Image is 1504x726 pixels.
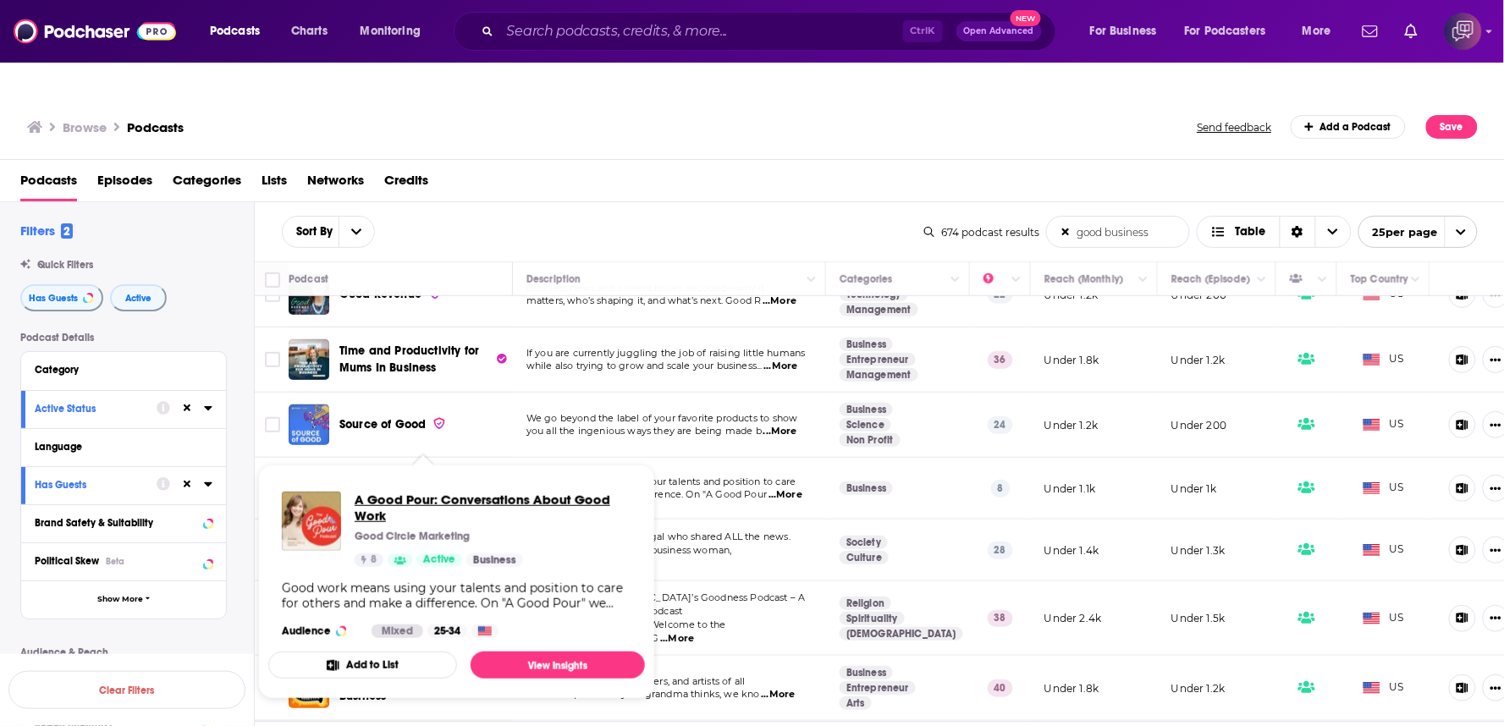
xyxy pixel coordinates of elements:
span: About the [DEMOGRAPHIC_DATA]’s Goodness Podcast – A [DEMOGRAPHIC_DATA] Podcast [526,591,806,617]
h2: Choose View [1197,216,1352,248]
a: Management [840,368,918,382]
span: Source of Good [339,417,426,432]
div: Language [35,441,201,453]
span: US [1364,679,1405,696]
span: Toggle select row [265,287,280,302]
span: For Business [1090,19,1157,43]
p: 24 [988,416,1013,433]
span: while also trying to grow and scale your business... [526,360,763,371]
div: Top Country [1351,269,1408,289]
span: Open Advanced [964,27,1034,36]
p: Good Circle Marketing [355,530,470,543]
button: Has Guests [20,284,103,311]
h3: Audience [282,624,358,638]
button: Column Actions [1133,270,1154,290]
button: Category [35,359,212,380]
a: [DEMOGRAPHIC_DATA] [840,627,963,641]
a: Business [466,553,523,567]
span: Political Skew [35,555,99,567]
a: Podcasts [20,167,77,201]
a: Add a Podcast [1291,115,1407,139]
span: sorts—despite what your grandma thinks, we kno [526,688,760,700]
img: Source of Good [289,404,329,445]
button: open menu [198,18,282,45]
span: ...More [660,632,694,646]
p: Under 2.4k [1044,611,1102,625]
div: Categories [840,269,892,289]
p: Under 1.1k [1044,481,1096,496]
span: 8 [371,552,377,569]
p: 38 [988,610,1013,627]
a: Show notifications dropdown [1356,17,1385,46]
a: Source of Good [339,416,446,433]
img: User Profile [1445,13,1482,50]
div: Category [35,364,201,376]
a: Religion [840,597,891,610]
span: Toggle select row [265,352,280,367]
span: Podcasts [210,19,260,43]
p: Podcast Details [20,332,227,344]
p: Under 200 [1171,418,1227,432]
span: A Good Pour: Conversations About Good Work [355,492,631,524]
button: Column Actions [1313,270,1333,290]
a: Business [840,403,893,416]
a: Networks [307,167,364,201]
a: Charts [280,18,338,45]
button: Show profile menu [1445,13,1482,50]
span: Episodes [97,167,152,201]
span: We go beyond the label of your favorite products to show [526,412,798,424]
button: open menu [1291,18,1352,45]
button: Column Actions [945,270,966,290]
h2: Choose List sort [282,216,375,248]
p: Under 1.2k [1171,681,1226,696]
span: Good work means using your talents and position to care [526,476,796,487]
p: Under 1.8k [1044,353,1099,367]
div: Good work means using your talents and position to care for others and make a difference. On "A G... [282,580,631,611]
span: Categories [173,167,241,201]
a: Time and Productivity for Mums In Business [339,343,507,377]
p: Audience & Reach [20,646,227,658]
button: Has Guests [35,474,157,495]
button: open menu [349,18,443,45]
span: you all the ingenious ways they are being made b [526,425,762,437]
a: Culture [840,551,889,564]
a: Non Profit [840,433,901,447]
span: ...More [763,294,796,308]
span: Sort By [283,226,339,238]
span: ...More [763,360,797,373]
span: Credits [384,167,428,201]
h1: Podcasts [127,119,184,135]
button: Column Actions [1006,270,1027,290]
div: Podcast [289,269,328,289]
div: Description [526,269,581,289]
div: Sort Direction [1280,217,1315,247]
p: Under 1k [1171,481,1216,496]
button: open menu [1078,18,1178,45]
button: Show More [21,580,226,619]
p: Under 1.2k [1044,418,1099,432]
p: Under 1.4k [1044,543,1099,558]
h3: Browse [63,119,107,135]
span: US [1364,351,1405,368]
p: 36 [988,351,1013,368]
span: ...More [761,688,795,701]
div: Brand Safety & Suitability [35,517,198,529]
p: Under 1.5k [1171,611,1226,625]
button: open menu [1174,18,1291,45]
div: Reach (Episode) [1171,269,1250,289]
span: ...More [763,425,797,438]
a: Entrepreneur [840,681,916,695]
button: Political SkewBeta [35,550,212,571]
img: Time and Productivity for Mums In Business [289,339,329,380]
p: Under 1.8k [1044,681,1099,696]
button: Send feedback [1193,120,1277,135]
span: Show More [97,595,143,604]
span: 25 per page [1359,219,1438,245]
a: Lists [262,167,287,201]
img: Podchaser - Follow, Share and Rate Podcasts [14,15,176,47]
div: Power Score [983,269,1007,289]
button: Open AdvancedNew [956,21,1042,41]
a: Spirituality [840,612,905,625]
button: Active Status [35,398,157,419]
